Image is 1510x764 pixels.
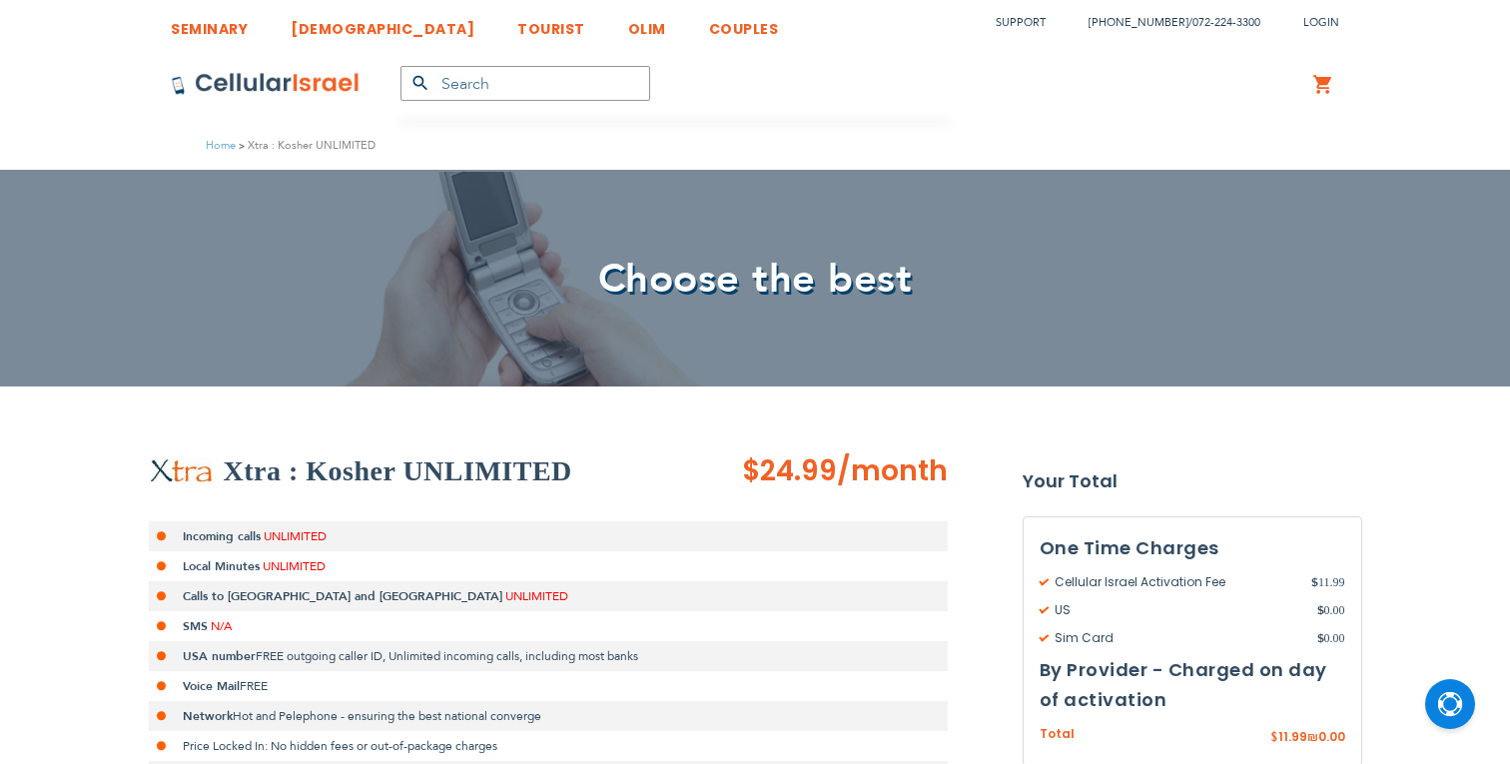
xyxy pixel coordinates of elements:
strong: Voice Mail [183,678,240,694]
input: Search [400,66,650,101]
strong: Incoming calls [183,528,261,544]
span: UNLIMITED [263,558,326,574]
a: SEMINARY [171,5,248,42]
span: $24.99 [742,451,837,490]
span: Sim Card [1040,629,1317,647]
strong: SMS [183,618,208,634]
strong: Local Minutes [183,558,260,574]
a: Support [996,15,1046,30]
strong: Your Total [1023,466,1362,496]
a: Home [206,138,236,153]
li: / [1069,8,1260,37]
span: Choose the best [598,252,913,307]
span: FREE [240,678,268,694]
li: Price Locked In: No hidden fees or out-of-package charges [149,731,948,761]
li: Xtra : Kosher UNLIMITED [236,136,376,155]
h2: Xtra : Kosher UNLIMITED [224,451,572,491]
strong: Network [183,708,233,724]
span: N/A [211,618,232,634]
span: UNLIMITED [505,588,568,604]
a: TOURIST [517,5,585,42]
a: [PHONE_NUMBER] [1089,15,1188,30]
span: UNLIMITED [264,528,327,544]
a: 072-224-3300 [1192,15,1260,30]
span: 0.00 [1317,601,1345,619]
h3: By Provider - Charged on day of activation [1040,655,1345,715]
span: Hot and Pelephone - ensuring the best national converge [233,708,541,724]
span: ₪ [1307,729,1318,747]
span: 11.99 [1311,573,1345,591]
span: 0.00 [1317,629,1345,647]
span: 11.99 [1278,728,1307,745]
span: $ [1311,573,1318,591]
img: Xtra : Kosher UNLIMITED [149,458,214,484]
span: Total [1040,725,1075,744]
h3: One Time Charges [1040,533,1345,563]
span: Cellular Israel Activation Fee [1040,573,1311,591]
span: $ [1317,601,1324,619]
a: COUPLES [709,5,779,42]
img: Cellular Israel Logo [171,72,361,96]
span: FREE outgoing caller ID, Unlimited incoming calls, including most banks [256,648,638,664]
span: 0.00 [1318,728,1345,745]
a: OLIM [628,5,666,42]
span: $ [1270,729,1278,747]
a: [DEMOGRAPHIC_DATA] [291,5,474,42]
span: $ [1317,629,1324,647]
span: /month [837,451,948,491]
strong: Calls to [GEOGRAPHIC_DATA] and [GEOGRAPHIC_DATA] [183,588,502,604]
span: US [1040,601,1317,619]
strong: USA number [183,648,256,664]
span: Login [1303,15,1339,30]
